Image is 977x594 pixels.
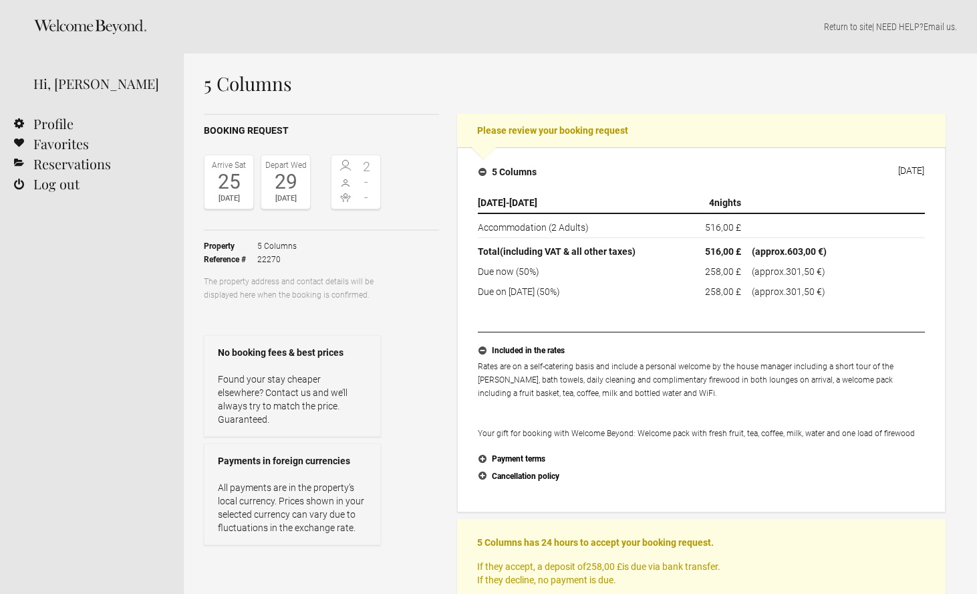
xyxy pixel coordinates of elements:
[898,165,924,176] div: [DATE]
[204,239,257,253] strong: Property
[478,165,537,179] h4: 5 Columns
[709,197,714,208] span: 4
[478,193,657,213] th: -
[468,158,935,186] button: 5 Columns [DATE]
[218,454,367,468] strong: Payments in foreign currencies
[478,360,925,440] p: Rates are on a self-catering basis and include a personal welcome by the house manager including ...
[208,159,250,172] div: Arrive Sat
[786,266,822,277] flynt-currency: 301,50 €
[204,74,946,94] h1: 5 Columns
[33,74,164,94] div: Hi, [PERSON_NAME]
[265,192,307,205] div: [DATE]
[752,286,825,297] span: (approx. )
[478,213,657,238] td: Accommodation (2 Adults)
[356,160,378,173] span: 2
[204,275,381,302] p: The property address and contact details will be displayed here when the booking is confirmed.
[478,238,657,262] th: Total
[478,262,657,282] td: Due now (50%)
[509,197,537,208] span: [DATE]
[208,192,250,205] div: [DATE]
[478,451,925,468] button: Payment terms
[705,286,741,297] flynt-currency: 258,00 £
[457,114,946,147] h2: Please review your booking request
[257,253,297,266] span: 22270
[478,468,925,486] button: Cancellation policy
[204,20,957,33] p: | NEED HELP? .
[752,266,825,277] span: (approx. )
[218,373,367,426] p: Found your stay cheaper elsewhere? Contact us and we’ll always try to match the price. Guaranteed.
[705,222,741,233] flynt-currency: 516,00 £
[478,342,925,360] button: Included in the rates
[204,124,439,138] h2: Booking request
[787,246,823,257] flynt-currency: 603,00 €
[657,193,746,213] th: nights
[218,346,367,359] strong: No booking fees & best prices
[586,561,622,572] flynt-currency: 258,00 £
[478,197,506,208] span: [DATE]
[477,537,714,548] strong: 5 Columns has 24 hours to accept your booking request.
[477,560,926,587] p: If they accept, a deposit of is due via bank transfer. If they decline, no payment is due.
[204,253,257,266] strong: Reference #
[705,266,741,277] flynt-currency: 258,00 £
[265,172,307,192] div: 29
[752,246,827,257] span: (approx. )
[478,282,657,298] td: Due on [DATE] (50%)
[356,175,378,189] span: -
[786,286,822,297] flynt-currency: 301,50 €
[208,172,250,192] div: 25
[265,159,307,172] div: Depart Wed
[218,481,367,534] p: All payments are in the property’s local currency. Prices shown in your selected currency can var...
[500,246,636,257] span: (including VAT & all other taxes)
[824,21,872,32] a: Return to site
[356,191,378,204] span: -
[924,21,955,32] a: Email us
[257,239,297,253] span: 5 Columns
[705,246,741,257] flynt-currency: 516,00 £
